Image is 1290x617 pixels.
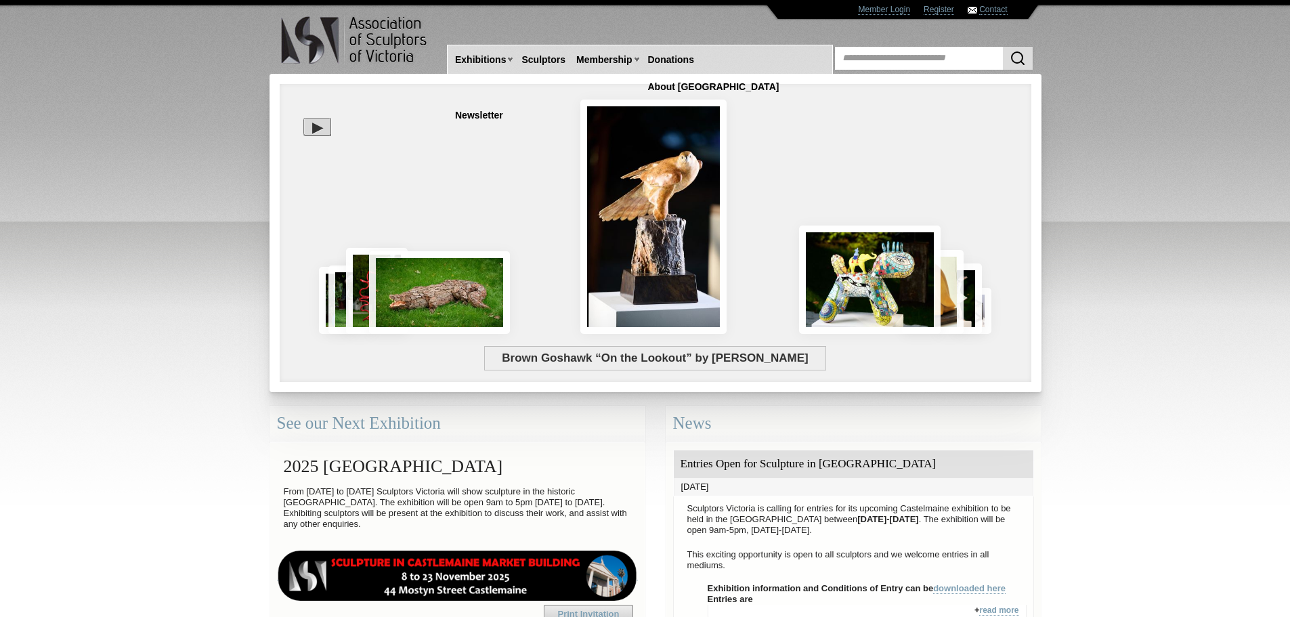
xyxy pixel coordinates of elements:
img: logo.png [280,14,429,67]
img: Brown Goshawk “On the Lookout” [580,100,727,334]
a: downloaded here [933,583,1006,594]
div: News [666,406,1041,442]
p: This exciting opportunity is open to all sculptors and we welcome entries in all mediums. [681,546,1027,574]
strong: [DATE]-[DATE] [857,514,919,524]
img: castlemaine-ldrbd25v2.png [277,551,638,601]
a: Register [924,5,954,15]
p: From [DATE] to [DATE] Sculptors Victoria will show sculpture in the historic [GEOGRAPHIC_DATA]. T... [277,483,638,533]
h2: 2025 [GEOGRAPHIC_DATA] [277,450,638,483]
a: Member Login [858,5,910,15]
a: About [GEOGRAPHIC_DATA] [643,75,785,100]
div: See our Next Exhibition [270,406,645,442]
a: read more [979,605,1018,616]
strong: Exhibition information and Conditions of Entry can be [708,583,1006,594]
p: Sculptors Victoria is calling for entries for its upcoming Castelmaine exhibition to be held in t... [681,500,1027,539]
div: [DATE] [674,478,1033,496]
div: Entries Open for Sculpture in [GEOGRAPHIC_DATA] [674,450,1033,478]
a: Sculptors [516,47,571,72]
a: Donations [643,47,700,72]
span: Brown Goshawk “On the Lookout” by [PERSON_NAME] [484,346,826,370]
a: Contact [979,5,1007,15]
a: Membership [571,47,637,72]
img: Search [1010,50,1026,66]
img: Contact ASV [968,7,977,14]
a: Exhibitions [450,47,511,72]
a: Newsletter [450,103,509,128]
